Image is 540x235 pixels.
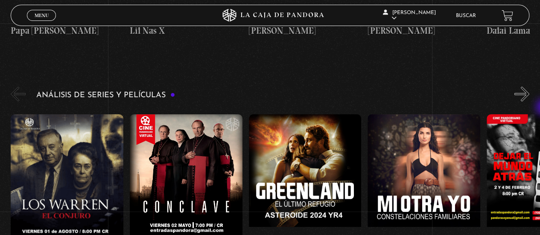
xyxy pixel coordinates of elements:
[36,91,175,99] h3: Análisis de series y películas
[11,87,26,102] button: Previous
[502,10,513,21] a: View your shopping cart
[514,87,529,102] button: Next
[368,24,480,38] h4: [PERSON_NAME]
[32,20,52,26] span: Cerrar
[249,24,362,38] h4: [PERSON_NAME]
[383,10,436,21] span: [PERSON_NAME]
[35,13,49,18] span: Menu
[11,24,123,38] h4: Papa [PERSON_NAME]
[130,24,242,38] h4: Lil Nas X
[456,13,476,18] a: Buscar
